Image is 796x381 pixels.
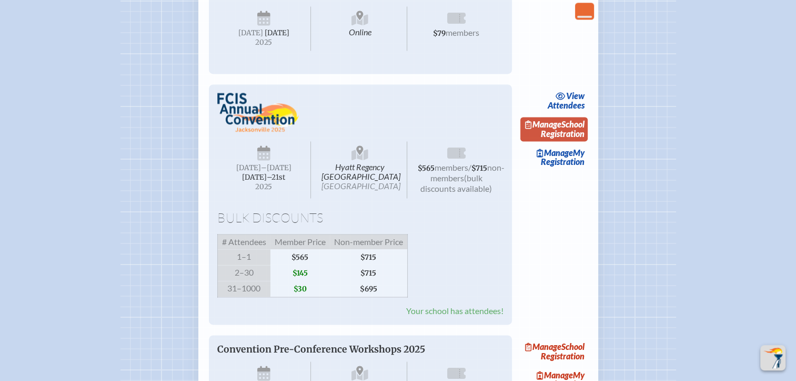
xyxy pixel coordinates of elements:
[760,345,785,370] button: Scroll Top
[313,141,407,198] span: Hyatt Regency [GEOGRAPHIC_DATA]
[430,162,505,183] span: non-members
[270,234,330,249] span: Member Price
[525,119,561,129] span: Manage
[471,164,487,173] span: $715
[242,173,285,182] span: [DATE]–⁠21st
[265,28,289,37] span: [DATE]
[545,89,588,113] a: viewAttendees
[520,339,588,364] a: ManageSchool Registration
[217,234,270,249] span: # Attendees
[566,91,585,101] span: view
[321,181,400,191] span: [GEOGRAPHIC_DATA]
[537,370,573,380] span: Manage
[217,93,299,132] img: FCIS Convention 2025
[525,341,561,351] span: Manage
[468,162,471,172] span: /
[217,211,503,226] h1: Bulk Discounts
[330,281,408,297] span: $695
[446,27,479,37] span: members
[238,28,263,37] span: [DATE]
[520,117,588,141] a: ManageSchool Registration
[330,249,408,265] span: $715
[217,265,270,281] span: 2–30
[330,234,408,249] span: Non-member Price
[406,306,503,316] span: Your school has attendees!
[236,163,261,172] span: [DATE]
[537,148,573,158] span: Manage
[418,164,435,173] span: $565
[261,163,291,172] span: –[DATE]
[520,145,588,170] a: ManageMy Registration
[226,38,303,46] span: 2025
[435,162,468,172] span: members
[420,173,492,193] span: (bulk discounts available)
[217,281,270,297] span: 31–1000
[217,344,425,355] span: Convention Pre-Conference Workshops 2025
[270,265,330,281] span: $145
[433,29,446,38] span: $79
[270,249,330,265] span: $565
[313,6,407,51] span: Online
[762,347,783,368] img: To the top
[217,249,270,265] span: 1–1
[226,183,303,191] span: 2025
[330,265,408,281] span: $715
[270,281,330,297] span: $30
